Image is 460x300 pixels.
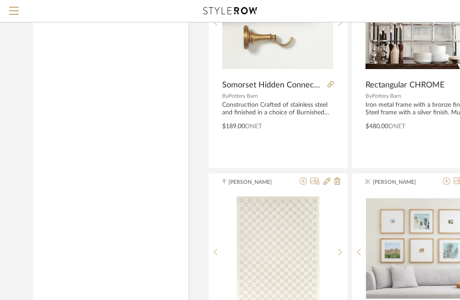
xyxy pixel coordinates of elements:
[228,93,258,99] span: Pottery Barn
[222,80,324,90] span: Somorset Hidden Connection Room Darkening Curtain Rod
[228,178,285,186] span: [PERSON_NAME]
[372,93,401,99] span: Pottery Barn
[222,93,228,99] span: By
[365,93,372,99] span: By
[365,123,388,130] span: $480.00
[388,123,405,130] span: DNET
[222,101,334,117] div: Construction Crafted of stainless steel and finished in a choice of Burnished Brass or Satin Iron...
[222,123,245,130] span: $189.00
[245,123,262,130] span: DNET
[373,178,429,186] span: [PERSON_NAME]
[365,80,444,90] span: Rectangular CHROME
